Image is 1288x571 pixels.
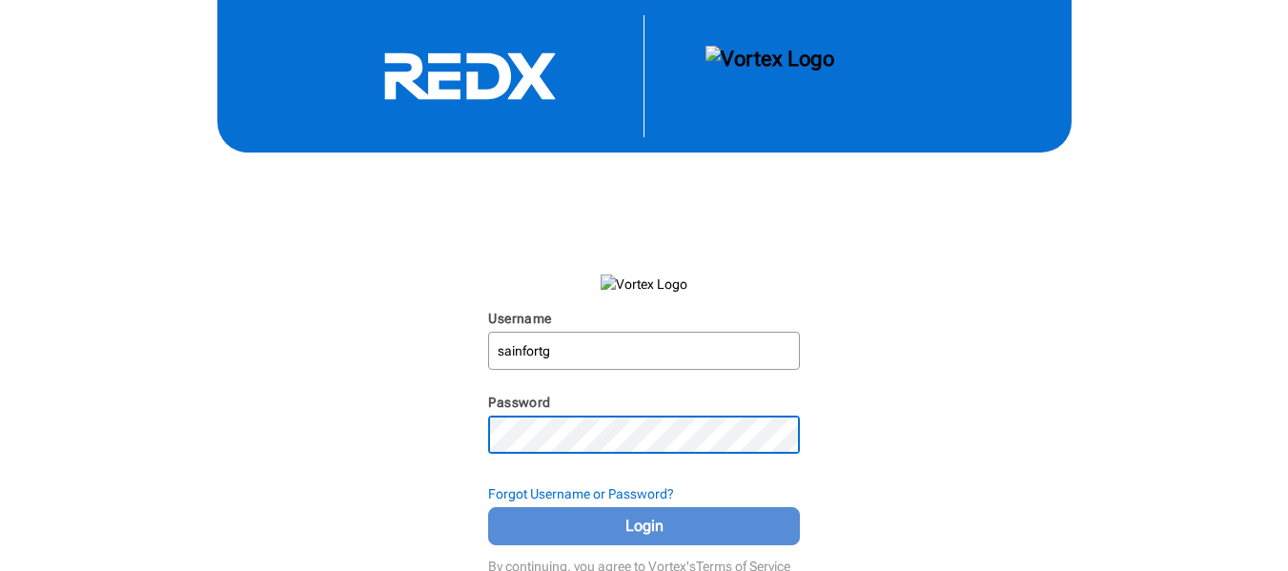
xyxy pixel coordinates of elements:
[512,515,775,538] span: Login
[705,46,834,107] img: Vortex Logo
[601,275,687,294] img: Vortex Logo
[488,484,799,503] div: Forgot Username or Password?
[488,486,674,501] strong: Forgot Username or Password?
[488,507,799,545] button: Login
[488,311,551,326] label: Username
[327,51,613,101] svg: RedX Logo
[488,395,550,410] label: Password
